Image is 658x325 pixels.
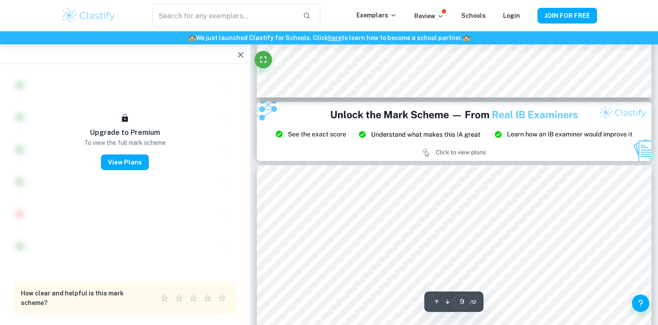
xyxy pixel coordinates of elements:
[328,34,342,41] a: here
[255,51,272,68] button: Fullscreen
[61,7,116,24] img: Clastify logo
[152,3,296,28] input: Search for any exemplars...
[503,12,520,19] a: Login
[632,295,649,312] button: Help and Feedback
[21,288,147,308] h6: How clear and helpful is this mark scheme?
[461,12,486,19] a: Schools
[463,34,470,41] span: 🏫
[356,10,397,20] p: Exemplars
[257,102,651,161] img: Ad
[414,11,444,21] p: Review
[470,298,477,306] span: / 12
[101,154,149,170] button: View Plans
[84,138,166,147] p: To view the full mark scheme
[2,33,656,43] h6: We just launched Clastify for Schools. Click to learn how to become a school partner.
[537,8,597,23] button: JOIN FOR FREE
[188,34,196,41] span: 🏫
[90,127,160,138] h6: Upgrade to Premium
